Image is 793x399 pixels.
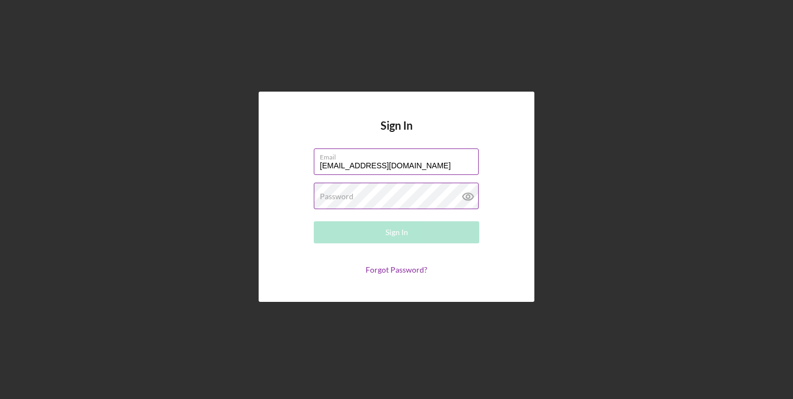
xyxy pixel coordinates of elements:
button: Sign In [314,221,479,243]
h4: Sign In [381,119,412,148]
div: Sign In [385,221,408,243]
label: Email [320,149,479,161]
label: Password [320,192,353,201]
a: Forgot Password? [366,265,427,274]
